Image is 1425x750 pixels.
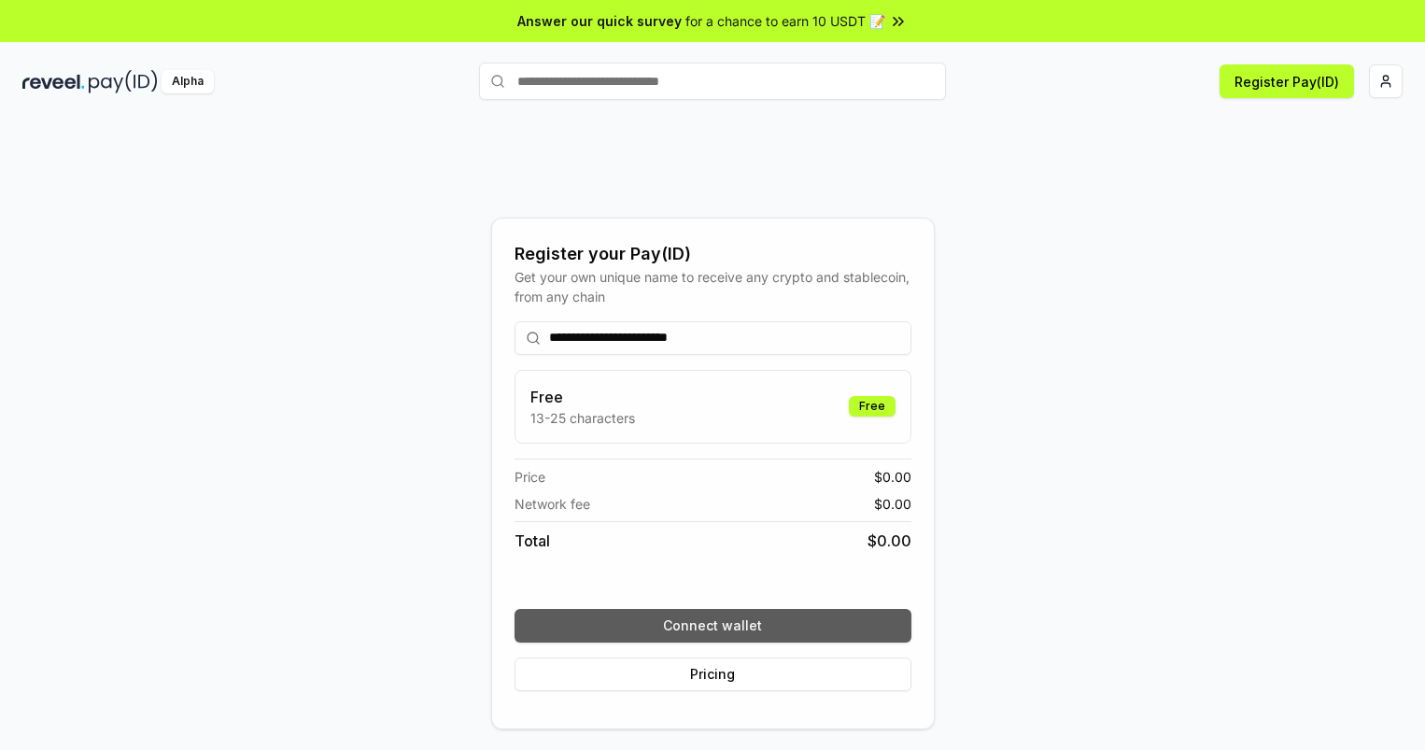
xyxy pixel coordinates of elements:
[162,70,214,93] div: Alpha
[1220,64,1354,98] button: Register Pay(ID)
[515,241,911,267] div: Register your Pay(ID)
[22,70,85,93] img: reveel_dark
[849,396,896,417] div: Free
[517,11,682,31] span: Answer our quick survey
[515,494,590,514] span: Network fee
[868,530,911,552] span: $ 0.00
[515,658,911,691] button: Pricing
[530,408,635,428] p: 13-25 characters
[515,267,911,306] div: Get your own unique name to receive any crypto and stablecoin, from any chain
[874,467,911,487] span: $ 0.00
[89,70,158,93] img: pay_id
[515,467,545,487] span: Price
[530,386,635,408] h3: Free
[685,11,885,31] span: for a chance to earn 10 USDT 📝
[874,494,911,514] span: $ 0.00
[515,530,550,552] span: Total
[515,609,911,643] button: Connect wallet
